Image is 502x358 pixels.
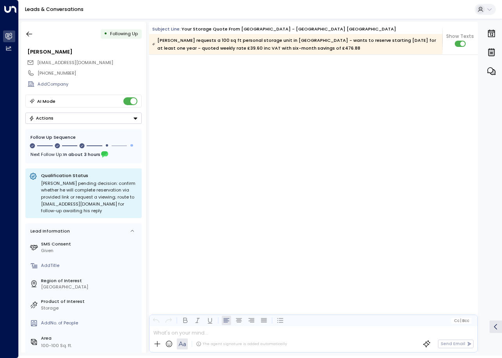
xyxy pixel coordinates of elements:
div: AddTitle [41,262,139,269]
div: Your storage quote from [GEOGRAPHIC_DATA] - [GEOGRAPHIC_DATA] [GEOGRAPHIC_DATA] [182,26,396,32]
div: The agent signature is added automatically [196,341,287,347]
label: Product of Interest [41,298,139,305]
div: Storage [41,305,139,311]
div: Actions [29,115,53,121]
label: SMS Consent [41,241,139,247]
div: • [104,28,107,39]
div: Follow Up Sequence [30,134,137,141]
button: Undo [151,316,161,325]
span: | [460,319,461,323]
span: owenturk97@gmail.com [37,59,113,66]
div: Lead Information [28,228,70,234]
div: Given [41,247,139,254]
div: AddCompany [37,81,141,88]
div: AddNo. of People [41,320,139,326]
button: Actions [25,113,142,124]
div: AI Mode [37,97,55,105]
div: [PERSON_NAME] [27,48,141,55]
p: Qualification Status [41,172,138,179]
span: Cc Bcc [454,319,469,323]
button: Cc|Bcc [451,318,472,324]
span: Following Up [110,30,138,37]
div: Next Follow Up: [30,150,137,159]
a: Leads & Conversations [25,6,84,13]
button: Redo [164,316,173,325]
div: [GEOGRAPHIC_DATA] [41,284,139,290]
label: Region of Interest [41,277,139,284]
span: Subject Line: [152,26,181,32]
label: Area [41,335,139,342]
div: [PERSON_NAME] requests a 100 sq ft personal storage unit in [GEOGRAPHIC_DATA] - wants to reserve ... [152,36,438,52]
span: [EMAIL_ADDRESS][DOMAIN_NAME] [37,59,113,66]
div: [PHONE_NUMBER] [37,70,141,77]
div: [PERSON_NAME] pending decision: confirm whether he will complete reservation via provided link or... [41,180,138,215]
span: Show Texts [446,33,474,40]
div: Button group with a nested menu [25,113,142,124]
div: 100-100 Sq. ft. [41,342,72,349]
span: In about 3 hours [63,150,100,159]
